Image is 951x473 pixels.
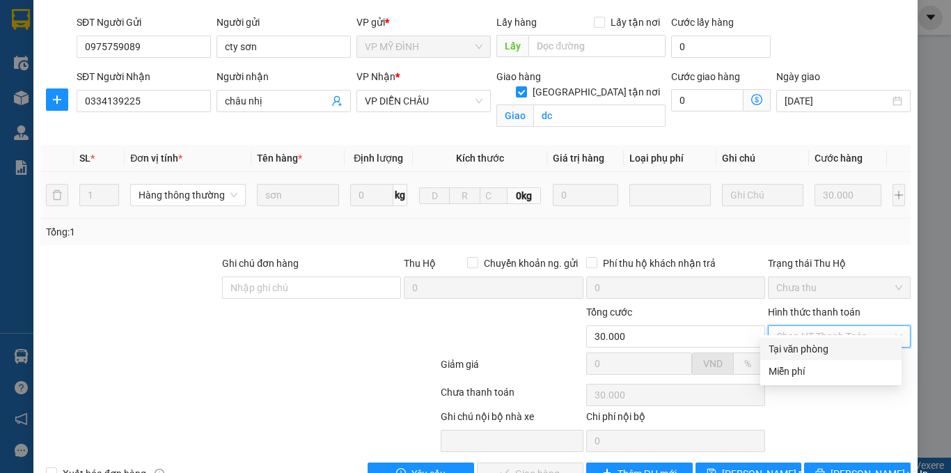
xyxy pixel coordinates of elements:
[671,17,734,28] label: Cước lấy hàng
[480,187,508,204] input: C
[331,95,343,107] span: user-add
[533,104,666,127] input: Giao tận nơi
[217,15,351,30] div: Người gửi
[456,153,504,164] span: Kích thước
[356,71,395,82] span: VP Nhận
[722,184,803,206] input: Ghi Chú
[768,307,860,318] label: Hình thức thanh toán
[671,89,744,111] input: Cước giao hàng
[776,277,902,298] span: Chưa thu
[217,69,351,84] div: Người nhận
[496,104,533,127] span: Giao
[744,358,751,369] span: %
[586,307,632,318] span: Tổng cước
[815,153,863,164] span: Cước hàng
[586,409,765,430] div: Chi phí nội bộ
[130,153,182,164] span: Đơn vị tính
[597,256,721,271] span: Phí thu hộ khách nhận trả
[776,71,820,82] label: Ngày giao
[393,184,407,206] span: kg
[7,75,22,144] img: logo
[769,364,893,379] div: Miễn phí
[703,358,723,369] span: VND
[47,94,68,105] span: plus
[605,15,666,30] span: Lấy tận nơi
[46,224,368,240] div: Tổng: 1
[769,341,893,357] div: Tại văn phòng
[79,153,91,164] span: SL
[768,256,911,271] div: Trạng thái Thu Hộ
[356,15,491,30] div: VP gửi
[439,385,585,409] div: Chưa thanh toán
[77,15,211,30] div: SĐT Người Gửi
[671,71,740,82] label: Cước giao hàng
[46,184,68,206] button: delete
[449,187,480,204] input: R
[365,91,482,111] span: VP DIỄN CHÂU
[751,94,762,105] span: dollar-circle
[26,11,127,56] strong: CHUYỂN PHÁT NHANH AN PHÚ QUÝ
[257,184,339,206] input: VD: Bàn, Ghế
[496,17,537,28] span: Lấy hàng
[553,184,618,206] input: 0
[46,88,68,111] button: plus
[776,326,902,347] span: Chọn HT Thanh Toán
[528,35,666,57] input: Dọc đường
[439,357,585,381] div: Giảm giá
[893,184,905,206] button: plus
[257,153,302,164] span: Tên hàng
[222,258,299,269] label: Ghi chú đơn hàng
[404,258,436,269] span: Thu Hộ
[496,35,528,57] span: Lấy
[25,59,128,107] span: [GEOGRAPHIC_DATA], [GEOGRAPHIC_DATA] ↔ [GEOGRAPHIC_DATA]
[478,256,583,271] span: Chuyển khoản ng. gửi
[716,145,809,172] th: Ghi chú
[553,153,604,164] span: Giá trị hàng
[419,187,450,204] input: D
[785,93,890,109] input: Ngày giao
[508,187,542,204] span: 0kg
[222,277,401,299] input: Ghi chú đơn hàng
[624,145,716,172] th: Loại phụ phí
[139,185,237,206] span: Hàng thông thường
[354,153,403,164] span: Định lượng
[527,84,666,100] span: [GEOGRAPHIC_DATA] tận nơi
[671,36,771,58] input: Cước lấy hàng
[815,184,881,206] input: 0
[496,71,541,82] span: Giao hàng
[441,409,583,430] div: Ghi chú nội bộ nhà xe
[365,36,482,57] span: VP MỸ ĐÌNH
[77,69,211,84] div: SĐT Người Nhận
